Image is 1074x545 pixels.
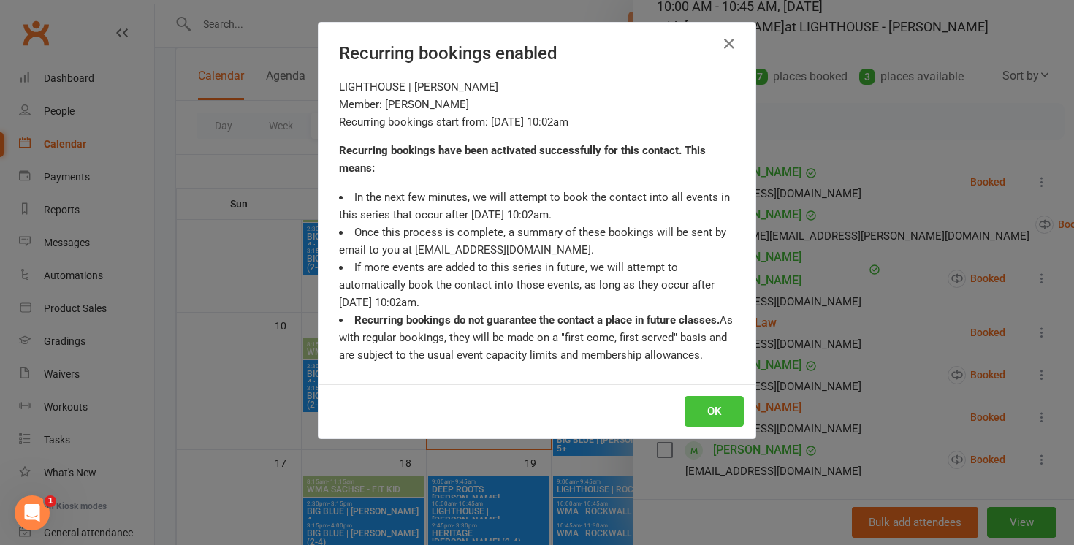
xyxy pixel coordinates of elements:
h4: Recurring bookings enabled [339,43,735,64]
div: Recurring bookings start from: [DATE] 10:02am [339,113,735,131]
button: OK [685,396,744,427]
button: Close [717,32,741,56]
strong: Recurring bookings do not guarantee the contact a place in future classes. [354,313,720,327]
div: Member: [PERSON_NAME] [339,96,735,113]
div: LIGHTHOUSE | [PERSON_NAME] [339,78,735,96]
li: Once this process is complete, a summary of these bookings will be sent by email to you at [EMAIL... [339,224,735,259]
strong: Recurring bookings have been activated successfully for this contact. This means: [339,144,706,175]
li: In the next few minutes, we will attempt to book the contact into all events in this series that ... [339,188,735,224]
li: If more events are added to this series in future, we will attempt to automatically book the cont... [339,259,735,311]
li: As with regular bookings, they will be made on a "first come, first served" basis and are subject... [339,311,735,364]
span: 1 [45,495,56,507]
iframe: Intercom live chat [15,495,50,530]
